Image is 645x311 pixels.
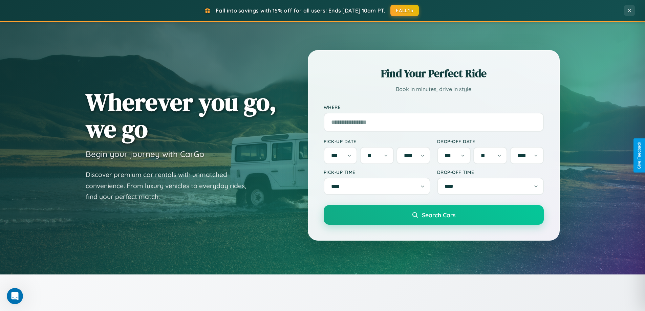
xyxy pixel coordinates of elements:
[324,205,544,225] button: Search Cars
[86,169,255,202] p: Discover premium car rentals with unmatched convenience. From luxury vehicles to everyday rides, ...
[86,149,205,159] h3: Begin your journey with CarGo
[324,138,430,144] label: Pick-up Date
[437,138,544,144] label: Drop-off Date
[390,5,419,16] button: FALL15
[216,7,385,14] span: Fall into savings with 15% off for all users! Ends [DATE] 10am PT.
[422,211,455,219] span: Search Cars
[7,288,23,304] iframe: Intercom live chat
[86,89,277,142] h1: Wherever you go, we go
[324,104,544,110] label: Where
[637,142,642,169] div: Give Feedback
[437,169,544,175] label: Drop-off Time
[324,169,430,175] label: Pick-up Time
[324,84,544,94] p: Book in minutes, drive in style
[324,66,544,81] h2: Find Your Perfect Ride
